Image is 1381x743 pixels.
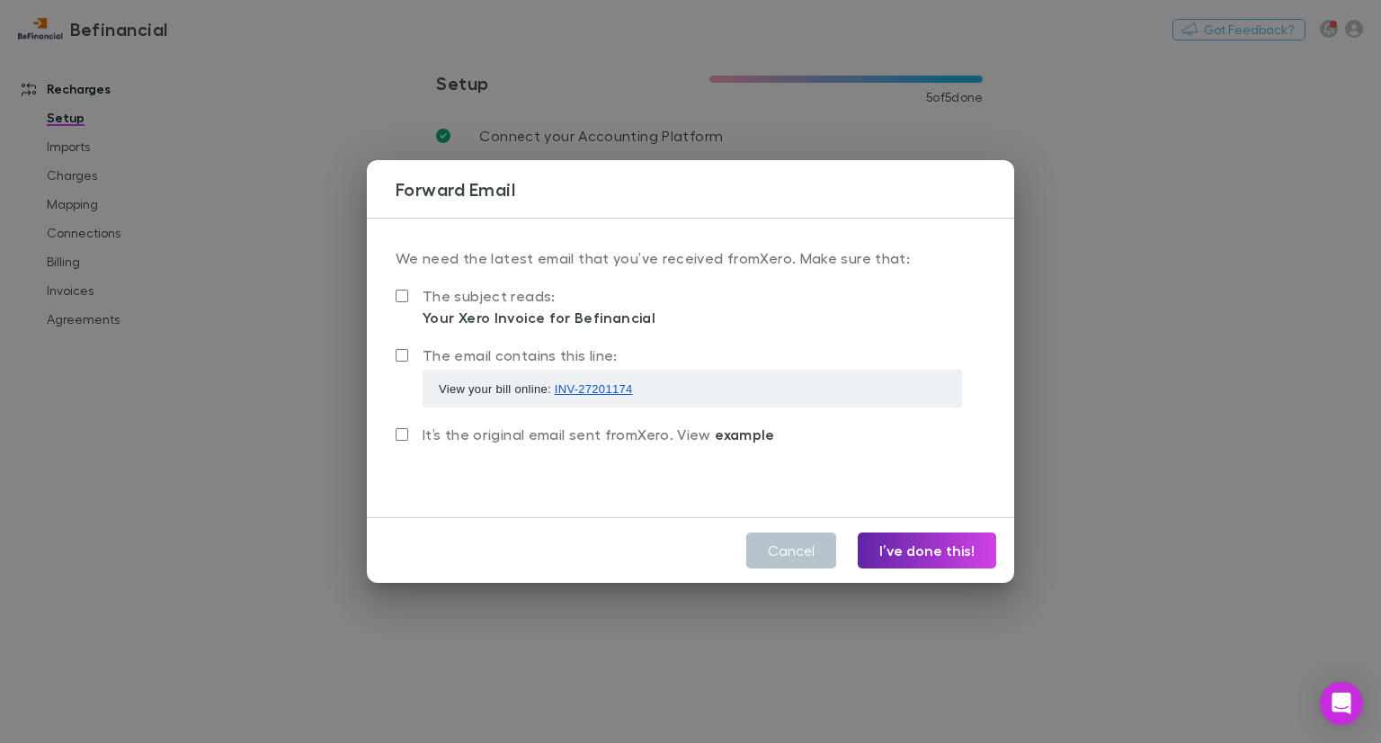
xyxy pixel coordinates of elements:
span: View your bill online: [439,382,633,396]
button: Cancel [746,533,836,568]
span: The email contains this line: [423,346,618,363]
div: Your Xero Invoice for Befinancial [423,307,655,328]
div: Open Intercom Messenger [1320,682,1363,725]
span: It’s the original email sent from Xero . View [423,425,775,443]
span: The subject reads: [423,287,556,304]
span: example [715,425,775,443]
span: INV-27201174 [555,382,633,396]
p: We need the latest email that you’ve received from Xero . Make sure that: [396,247,985,283]
button: I’ve done this! [858,533,996,568]
h3: Forward Email [396,178,1014,200]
